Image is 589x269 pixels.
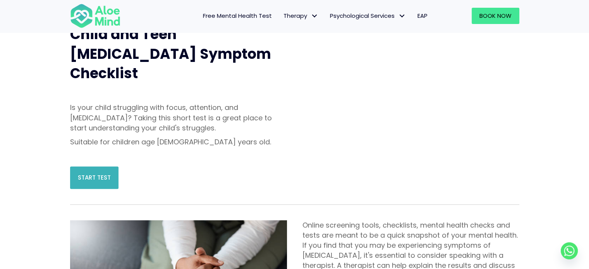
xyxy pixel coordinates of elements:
[70,137,287,147] p: Suitable for children age [DEMOGRAPHIC_DATA] years old.
[561,242,578,259] a: Whatsapp
[197,8,278,24] a: Free Mental Health Test
[309,10,320,22] span: Therapy: submenu
[324,8,412,24] a: Psychological ServicesPsychological Services: submenu
[472,8,519,24] a: Book Now
[283,12,318,20] span: Therapy
[330,12,406,20] span: Psychological Services
[70,3,120,29] img: Aloe mind Logo
[78,173,111,182] span: Start Test
[70,166,118,189] a: Start Test
[70,24,271,83] span: Child and Teen [MEDICAL_DATA] Symptom Checklist
[203,12,272,20] span: Free Mental Health Test
[412,8,433,24] a: EAP
[417,12,428,20] span: EAP
[131,8,433,24] nav: Menu
[397,10,408,22] span: Psychological Services: submenu
[479,12,512,20] span: Book Now
[70,103,287,133] p: Is your child struggling with focus, attention, and [MEDICAL_DATA]? Taking this short test is a g...
[278,8,324,24] a: TherapyTherapy: submenu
